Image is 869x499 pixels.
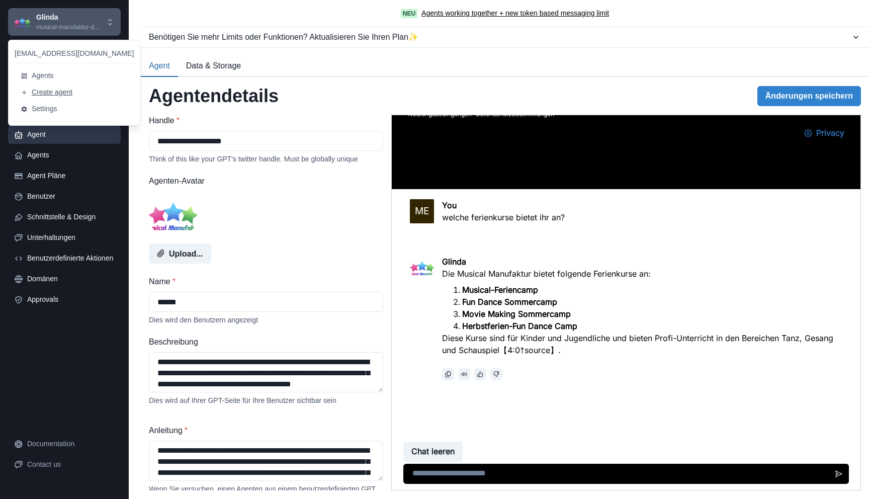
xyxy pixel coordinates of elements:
img: Chakra UI [14,14,30,30]
button: Settings [15,101,134,117]
button: Agents [15,67,134,84]
div: Dies wird auf Ihrer GPT-Seite für Ihre Benutzer sichtbar sein [149,396,383,404]
button: Data & Storage [178,56,249,77]
div: Think of this like your GPT's twitter handle. Must be globally unique [149,155,383,163]
button: Create agent [15,84,134,101]
label: Beschreibung [149,336,377,348]
button: Agent [141,56,178,77]
div: Unterhaltungen [27,232,115,243]
button: Privacy Settings [404,8,461,28]
a: Agents working together + new token based messaging limit [421,8,609,19]
div: Agents [27,150,115,160]
h2: Agentendetails [149,85,279,107]
button: Benötigen Sie mehr Limits oder Funktionen? Aktualisieren Sie Ihren Plan✨ [141,27,869,47]
div: Contact us [27,459,115,470]
button: Chakra UIGlindamusical-manufaktur-d... [8,8,121,36]
div: Agent [27,129,115,140]
div: Benutzerdefinierte Aktionen [27,253,115,264]
div: Approvals [27,294,115,305]
div: Dies wird den Benutzern angezeigt [149,316,383,324]
img: user%2F4988%2F86af905a-e770-44ca-8a1c-e875d71c23c3 [149,191,197,239]
label: Anleitung [149,425,377,437]
div: Schnittstelle & Design [27,212,115,222]
div: Benutzer [27,191,115,202]
button: Send message [437,349,457,369]
label: Name [149,276,377,288]
label: Agenten-Avatar [149,175,377,187]
p: [EMAIL_ADDRESS][DOMAIN_NAME] [15,48,134,59]
div: Agent Pläne [27,171,115,181]
a: Documentation [8,435,121,453]
iframe: Agent Chat [392,115,860,490]
label: Handle [149,115,377,127]
button: Upload... [149,243,211,264]
span: Neu [401,9,417,18]
div: Domänen [27,274,115,284]
div: Benötigen Sie mehr Limits oder Funktionen? Aktualisieren Sie Ihren Plan ✨ [149,31,851,43]
div: Documentation [27,439,115,449]
p: Glinda [36,12,99,23]
button: Änderungen speichern [757,86,861,106]
p: musical-manufaktur-d... [36,23,99,32]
